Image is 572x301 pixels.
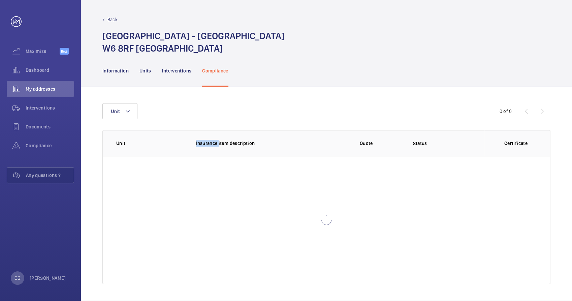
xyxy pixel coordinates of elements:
[26,104,74,111] span: Interventions
[495,140,537,147] p: Certificate
[60,48,69,55] span: Beta
[360,140,373,147] p: Quote
[26,48,60,55] span: Maximize
[162,67,192,74] p: Interventions
[26,142,74,149] span: Compliance
[500,108,512,115] div: 0 of 0
[107,16,118,23] p: Back
[102,67,129,74] p: Information
[102,30,285,55] h1: [GEOGRAPHIC_DATA] - [GEOGRAPHIC_DATA] W6 8RF [GEOGRAPHIC_DATA]
[111,109,120,114] span: Unit
[26,123,74,130] span: Documents
[139,67,151,74] p: Units
[196,140,320,147] p: Insurance item description
[413,140,484,147] p: Status
[30,275,66,281] p: [PERSON_NAME]
[26,172,74,179] span: Any questions ?
[14,275,21,281] p: OG
[116,140,185,147] p: Unit
[26,67,74,73] span: Dashboard
[102,103,137,119] button: Unit
[202,67,228,74] p: Compliance
[26,86,74,92] span: My addresses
